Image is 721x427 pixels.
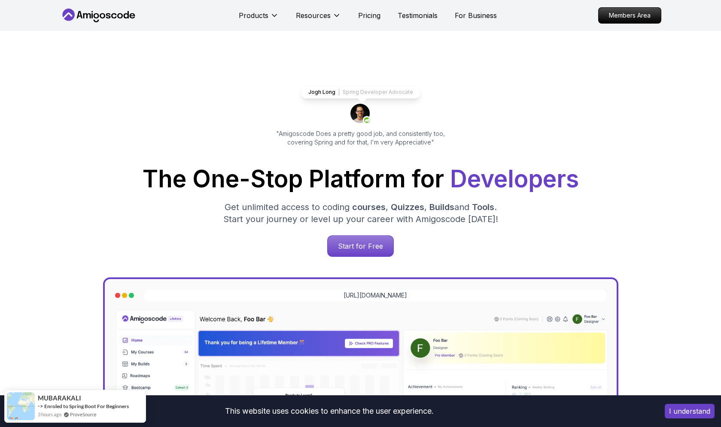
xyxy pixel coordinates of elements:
[265,129,457,147] p: "Amigoscode Does a pretty good job, and consistently too, covering Spring and for that, I'm very ...
[429,202,454,212] span: Builds
[38,403,43,409] span: ->
[44,403,129,409] a: Enroled to Spring Boot For Beginners
[450,165,579,193] span: Developers
[70,412,97,417] a: ProveSource
[239,10,279,27] button: Products
[6,402,652,421] div: This website uses cookies to enhance the user experience.
[391,202,424,212] span: Quizzes
[472,202,494,212] span: Tools
[665,404,715,418] button: Accept cookies
[344,291,407,300] a: [URL][DOMAIN_NAME]
[455,10,497,21] a: For Business
[327,235,394,257] a: Start for Free
[350,104,371,124] img: josh long
[352,202,386,212] span: courses
[216,201,505,225] p: Get unlimited access to coding , , and . Start your journey or level up your career with Amigosco...
[7,392,35,420] img: provesource social proof notification image
[599,8,661,23] p: Members Area
[296,10,341,27] button: Resources
[296,10,331,21] p: Resources
[598,7,661,24] a: Members Area
[67,167,654,191] h1: The One-Stop Platform for
[398,10,438,21] a: Testimonials
[239,10,268,21] p: Products
[308,89,335,96] p: Jogh Long
[668,373,721,414] iframe: chat widget
[38,411,61,418] span: 3 hours ago
[343,89,413,96] p: Spring Developer Advocate
[358,10,380,21] a: Pricing
[328,236,393,256] p: Start for Free
[38,394,81,402] span: MUBARAKALI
